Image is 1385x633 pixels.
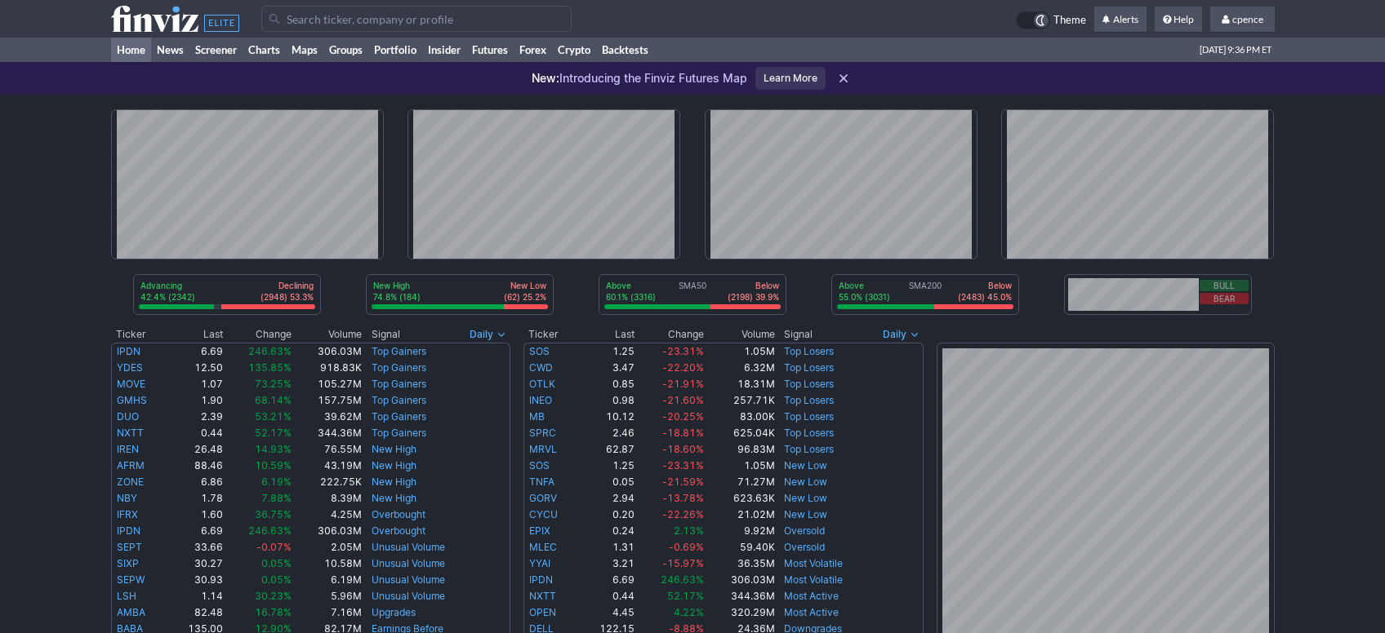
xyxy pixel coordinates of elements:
a: Top Losers [784,410,834,423]
button: Bear [1200,293,1249,304]
th: Ticker [523,326,578,343]
th: Volume [292,326,363,343]
div: SMA50 [604,280,781,304]
span: Daily [470,326,493,343]
td: 1.60 [167,507,224,523]
span: -20.25% [662,410,704,423]
td: 0.98 [578,392,635,409]
a: Portfolio [368,38,422,62]
td: 0.85 [578,376,635,392]
a: Learn More [755,67,826,90]
td: 257.71K [705,392,776,409]
td: 1.90 [167,392,224,409]
span: -0.69% [669,541,704,553]
p: Declining [261,280,314,291]
a: New High [372,443,416,455]
td: 0.44 [167,425,224,441]
a: Oversold [784,541,825,553]
p: 55.0% (3031) [839,291,890,303]
td: 2.46 [578,425,635,441]
span: -21.60% [662,394,704,406]
td: 2.39 [167,409,224,425]
a: Alerts [1094,7,1147,33]
a: News [151,38,189,62]
p: 74.8% (184) [373,291,421,303]
span: -18.81% [662,427,704,439]
span: -15.97% [662,557,704,569]
td: 6.19M [292,572,363,588]
a: IFRX [117,508,138,520]
td: 2.94 [578,490,635,507]
span: -23.31% [662,345,704,357]
p: New High [373,280,421,291]
a: Most Active [784,606,839,618]
a: NBY [117,492,137,504]
div: SMA200 [837,280,1013,304]
a: IPDN [117,345,140,357]
a: Home [111,38,151,62]
span: 16.78% [255,606,292,618]
a: Top Gainers [372,427,426,439]
button: Signals interval [879,326,924,343]
td: 88.46 [167,458,224,474]
span: -22.26% [662,508,704,520]
p: Below [728,280,779,291]
th: Change [635,326,705,343]
span: 14.93% [255,443,292,455]
td: 3.21 [578,556,635,572]
a: Unusual Volume [372,573,445,586]
span: 36.75% [255,508,292,520]
span: -13.78% [662,492,704,504]
a: Top Gainers [372,394,426,406]
a: Top Losers [784,443,834,455]
a: New High [372,476,416,488]
a: INEO [529,394,552,406]
th: Last [578,326,635,343]
span: 52.17% [667,590,704,602]
a: Help [1155,7,1202,33]
td: 0.05 [578,474,635,490]
a: Top Losers [784,378,834,390]
a: Oversold [784,525,825,537]
td: 76.55M [292,441,363,458]
p: (2198) 39.9% [728,291,779,303]
a: Top Gainers [372,361,426,374]
a: New Low [784,476,827,488]
span: 4.22% [674,606,704,618]
th: Ticker [111,326,167,343]
a: Top Losers [784,361,834,374]
a: Unusual Volume [372,590,445,602]
span: 246.63% [248,525,292,537]
span: 0.05% [261,573,292,586]
td: 6.32M [705,360,776,376]
span: 6.19% [261,476,292,488]
a: Futures [466,38,514,62]
td: 306.03M [705,572,776,588]
td: 82.48 [167,604,224,621]
input: Search [261,6,572,32]
td: 6.69 [167,343,224,360]
a: Top Gainers [372,345,426,357]
span: 73.25% [255,378,292,390]
a: TNFA [529,476,554,488]
td: 26.48 [167,441,224,458]
a: Top Gainers [372,378,426,390]
span: 52.17% [255,427,292,439]
a: Backtests [596,38,654,62]
a: SEPW [117,573,145,586]
span: Theme [1053,11,1086,29]
td: 306.03M [292,523,363,539]
button: Signals interval [465,326,510,343]
td: 9.92M [705,523,776,539]
td: 18.31M [705,376,776,392]
span: 246.63% [661,573,704,586]
span: -21.59% [662,476,704,488]
td: 7.16M [292,604,363,621]
span: 7.88% [261,492,292,504]
a: SEPT [117,541,142,553]
a: Screener [189,38,243,62]
span: 53.21% [255,410,292,423]
td: 0.44 [578,588,635,604]
a: Top Losers [784,345,834,357]
a: IPDN [529,573,553,586]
